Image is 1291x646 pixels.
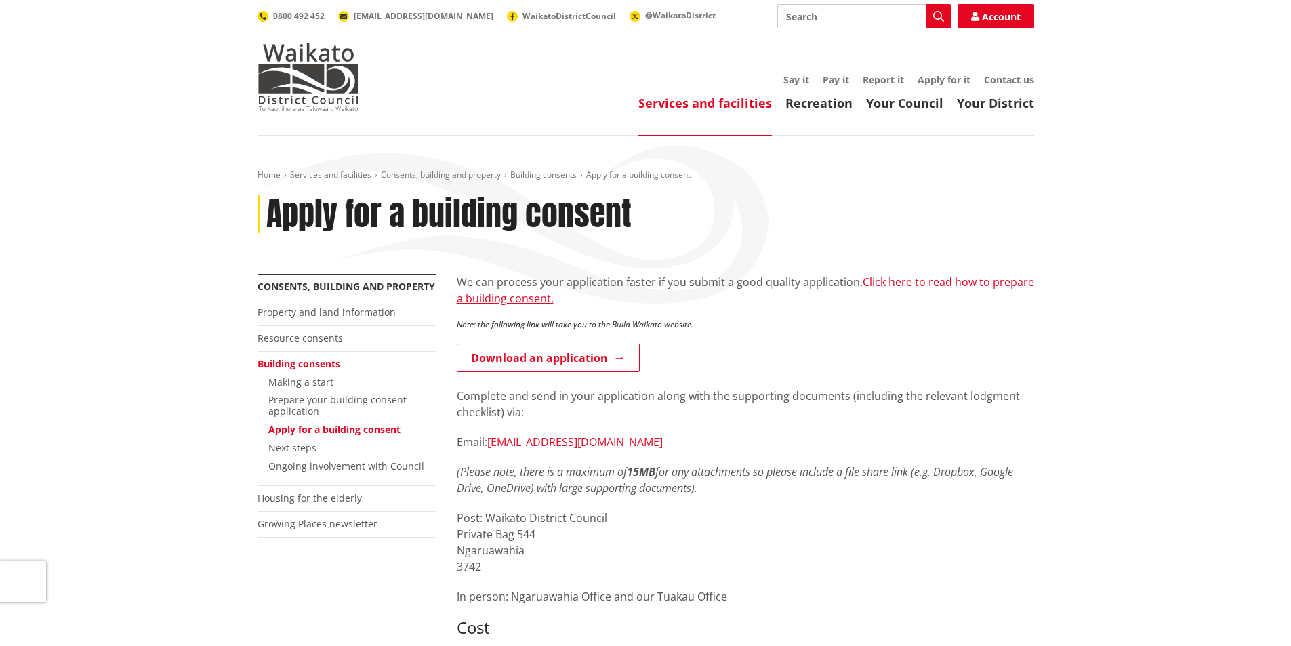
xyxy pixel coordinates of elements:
span: [EMAIL_ADDRESS][DOMAIN_NAME] [354,10,493,22]
span: @WaikatoDistrict [645,9,716,21]
a: Recreation [785,95,853,111]
a: Building consents [258,357,340,370]
a: Your Council [866,95,943,111]
a: Resource consents [258,331,343,344]
span: 0800 492 452 [273,10,325,22]
input: Search input [777,4,951,28]
a: 0800 492 452 [258,10,325,22]
a: Report it [863,73,904,86]
em: (Please note, there is a maximum of for any attachments so please include a file share link (e.g.... [457,464,1013,496]
a: Services and facilities [290,169,371,180]
a: Consents, building and property [258,280,435,293]
nav: breadcrumb [258,169,1034,181]
a: Pay it [823,73,849,86]
a: Property and land information [258,306,396,319]
a: Next steps [268,441,316,454]
strong: 15MB [627,464,655,479]
a: Growing Places newsletter [258,517,377,530]
span: Apply for a building consent [586,169,691,180]
a: Account [958,4,1034,28]
a: Consents, building and property [381,169,501,180]
p: We can process your application faster if you submit a good quality application. [457,274,1034,306]
a: Say it [783,73,809,86]
p: Complete and send in your application along with the supporting documents (including the relevant... [457,388,1034,420]
a: @WaikatoDistrict [630,9,716,21]
a: Ongoing involvement with Council [268,460,424,472]
a: Download an application [457,344,640,372]
a: [EMAIL_ADDRESS][DOMAIN_NAME] [487,435,663,449]
a: Your District [957,95,1034,111]
a: Services and facilities [638,95,772,111]
a: Apply for it [918,73,970,86]
a: WaikatoDistrictCouncil [507,10,616,22]
a: Making a start [268,376,333,388]
a: Building consents [510,169,577,180]
a: Apply for a building consent [268,423,401,436]
p: Email: [457,434,1034,450]
a: [EMAIL_ADDRESS][DOMAIN_NAME] [338,10,493,22]
a: Housing for the elderly [258,491,362,504]
h3: Cost [457,618,1034,638]
em: Note: the following link will take you to the Build Waikato website. [457,319,693,330]
p: Post: Waikato District Council Private Bag 544 Ngaruawahia 3742 [457,510,1034,575]
a: Click here to read how to prepare a building consent. [457,275,1034,306]
h1: Apply for a building consent [266,195,632,234]
a: Contact us [984,73,1034,86]
span: WaikatoDistrictCouncil [522,10,616,22]
img: Waikato District Council - Te Kaunihera aa Takiwaa o Waikato [258,43,359,111]
p: In person: Ngaruawahia Office and our Tuakau Office [457,588,1034,605]
a: Prepare your building consent application [268,393,407,418]
a: Home [258,169,281,180]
